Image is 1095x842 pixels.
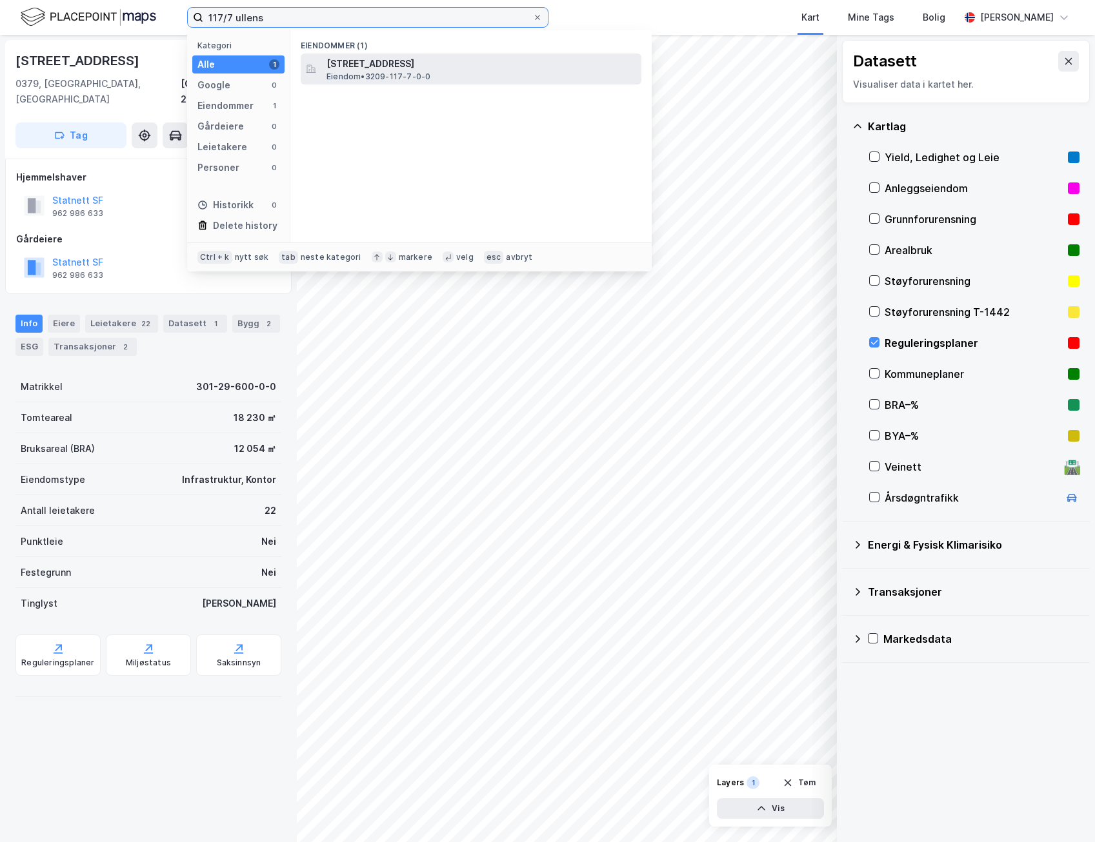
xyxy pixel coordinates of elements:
div: 1 [747,776,759,789]
div: Anleggseiendom [885,181,1063,196]
div: [GEOGRAPHIC_DATA], 29/600 [181,76,281,107]
div: 0 [269,142,279,152]
div: Datasett [853,51,917,72]
div: Info [15,315,43,333]
div: 1 [269,101,279,111]
div: Støyforurensning T-1442 [885,304,1063,320]
div: Historikk [197,197,254,213]
div: Personer [197,160,239,175]
button: Vis [717,798,824,819]
div: 0 [269,200,279,210]
div: Punktleie [21,534,63,549]
div: 2 [119,340,132,353]
div: 301-29-600-0-0 [196,379,276,395]
div: Kategori [197,41,285,50]
div: Gårdeiere [197,119,244,134]
div: 18 230 ㎡ [234,410,276,426]
div: Reguleringsplaner [885,335,1063,351]
div: Eiendomstype [21,472,85,487]
div: [PERSON_NAME] [202,596,276,611]
div: 🛣️ [1063,458,1081,475]
div: Leietakere [197,139,247,155]
div: Visualiser data i kartet her. [853,77,1079,92]
button: Tag [15,122,126,148]
img: logo.f888ab2527a4732fd821a326f86c7f29.svg [21,6,156,28]
input: Søk på adresse, matrikkel, gårdeiere, leietakere eller personer [203,8,532,27]
div: Festegrunn [21,565,71,580]
div: Infrastruktur, Kontor [182,472,276,487]
div: Bygg [232,315,280,333]
div: velg [456,252,474,262]
div: Kartlag [868,119,1080,134]
div: BYA–% [885,428,1063,444]
div: Støyforurensning [885,273,1063,289]
div: Reguleringsplaner [21,658,94,668]
div: Nei [261,565,276,580]
div: BRA–% [885,397,1063,413]
div: 0 [269,162,279,173]
div: Veinett [885,459,1059,475]
div: Antall leietakere [21,503,95,518]
div: Bruksareal (BRA) [21,441,95,456]
button: Tøm [774,772,824,793]
div: 22 [265,503,276,518]
div: Hjemmelshaver [16,170,281,185]
div: Eiendommer [197,98,254,113]
div: Saksinnsyn [217,658,261,668]
div: Tinglyst [21,596,57,611]
div: Delete history [213,218,277,233]
div: Alle [197,57,215,72]
div: Mine Tags [848,10,894,25]
div: tab [279,251,298,264]
div: 22 [139,317,153,330]
div: 962 986 633 [52,208,103,219]
div: esc [484,251,504,264]
div: [PERSON_NAME] [980,10,1054,25]
div: Eiendommer (1) [290,30,652,54]
div: 0379, [GEOGRAPHIC_DATA], [GEOGRAPHIC_DATA] [15,76,181,107]
div: neste kategori [301,252,361,262]
div: Markedsdata [883,631,1080,647]
div: Layers [717,778,744,788]
div: Eiere [48,315,80,333]
div: Energi & Fysisk Klimarisiko [868,537,1080,553]
div: [STREET_ADDRESS] [15,50,142,71]
div: Grunnforurensning [885,211,1063,227]
div: Leietakere [85,315,158,333]
div: Tomteareal [21,410,72,426]
div: Gårdeiere [16,231,281,247]
div: avbryt [506,252,532,262]
div: Matrikkel [21,379,63,395]
div: Datasett [163,315,227,333]
div: 1 [269,59,279,70]
iframe: Chat Widget [1030,780,1095,842]
div: 0 [269,80,279,90]
div: Kommuneplaner [885,366,1063,382]
div: Bolig [923,10,945,25]
div: nytt søk [235,252,269,262]
div: Transaksjoner [48,338,137,356]
div: markere [399,252,432,262]
div: Kontrollprogram for chat [1030,780,1095,842]
span: [STREET_ADDRESS] [326,56,636,72]
div: Miljøstatus [126,658,171,668]
div: Nei [261,534,276,549]
div: Google [197,77,230,93]
div: Arealbruk [885,242,1063,258]
div: 12 054 ㎡ [234,441,276,456]
div: Transaksjoner [868,584,1080,600]
div: Ctrl + k [197,251,232,264]
div: Årsdøgntrafikk [885,490,1059,505]
div: 962 986 633 [52,270,103,280]
div: Kart [801,10,819,25]
span: Eiendom • 3209-117-7-0-0 [326,72,430,82]
div: ESG [15,338,43,356]
div: 0 [269,121,279,132]
div: 2 [262,317,275,330]
div: Yield, Ledighet og Leie [885,150,1063,165]
div: 1 [209,317,222,330]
